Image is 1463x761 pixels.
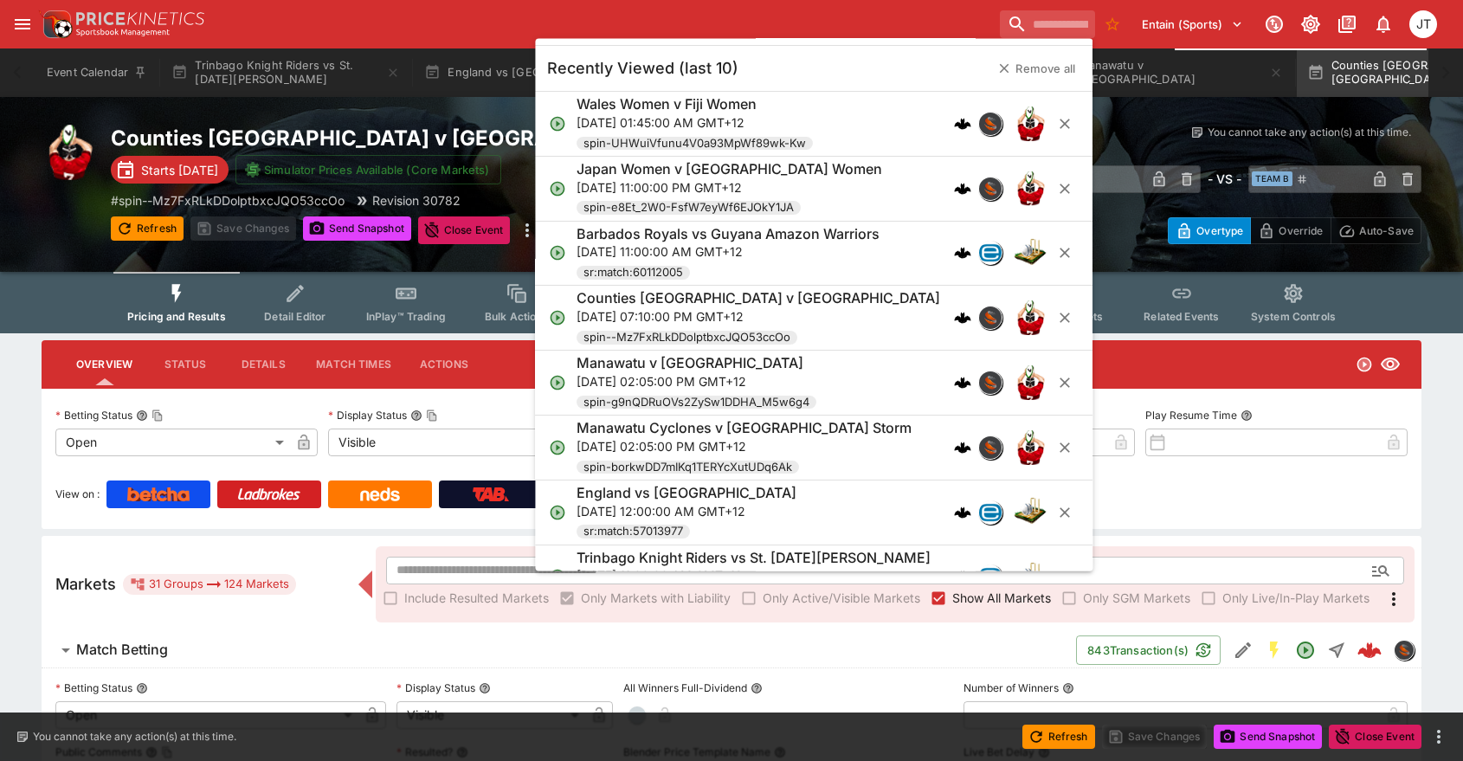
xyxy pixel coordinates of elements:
h6: Manawatu Cyclones v [GEOGRAPHIC_DATA] Storm [577,419,912,437]
div: sportingsolutions [978,371,1002,396]
h5: Markets [55,574,116,594]
p: Copy To Clipboard [111,191,345,210]
div: cerberus [954,569,971,586]
img: Betcha [127,487,190,501]
label: View on : [55,480,100,508]
h6: - VS - [1208,170,1241,188]
div: sportingsolutions [978,112,1002,136]
img: Sportsbook Management [76,29,170,36]
p: You cannot take any action(s) at this time. [1208,125,1411,140]
span: Bulk Actions [485,310,549,323]
img: rugby_union.png [1013,171,1047,206]
button: Betting StatusCopy To Clipboard [136,410,148,422]
h6: Japan Women v [GEOGRAPHIC_DATA] Women [577,160,882,178]
img: logo-cerberus.svg [954,115,971,132]
span: spin-borkwDD7mIKq1TERYcXutUDq6Ak [577,459,799,476]
div: cerberus [954,504,971,521]
button: Toggle light/dark mode [1295,9,1326,40]
img: PriceKinetics [76,12,204,25]
img: rugby_union.png [1013,106,1047,141]
p: Display Status [396,680,475,695]
img: betradar.png [979,501,1002,524]
p: Play Resume Time [1145,408,1237,422]
img: PriceKinetics Logo [38,7,73,42]
img: logo-cerberus.svg [954,245,971,262]
button: Refresh [1022,725,1095,749]
p: Overtype [1196,222,1243,240]
p: [DATE] 11:00:00 PM GMT+12 [577,178,882,197]
img: sportingsolutions.jpeg [979,113,1002,135]
h6: Trinbago Knight Riders vs St. [DATE][PERSON_NAME] [577,549,931,567]
img: cricket.png [1013,495,1047,530]
button: Copy To Clipboard [151,410,164,422]
div: cerberus [954,310,971,327]
span: spin--Mz7FxRLkDDolptbxcJQO53ccOo [577,330,797,347]
img: TabNZ [473,487,509,501]
h6: Counties [GEOGRAPHIC_DATA] v [GEOGRAPHIC_DATA] [577,290,940,308]
button: Betting Status [136,682,148,694]
h2: Copy To Clipboard [111,125,766,152]
button: 843Transaction(s) [1076,635,1221,665]
input: search [1000,10,1095,38]
button: Notifications [1368,9,1399,40]
div: Joshua Thomson [1409,10,1437,38]
button: Trinbago Knight Riders vs St. [DATE][PERSON_NAME] [161,48,410,97]
button: Joshua Thomson [1404,5,1442,43]
svg: Open [549,504,566,521]
div: sportingsolutions [1394,640,1415,661]
p: [DATE] 11:00:00 AM GMT+12 [577,567,931,585]
img: cricket.png [1013,236,1047,271]
div: Event type filters [113,272,1350,333]
button: Display Status [479,682,491,694]
span: Team B [1252,171,1292,186]
img: rugby_union.png [1013,430,1047,465]
p: Betting Status [55,408,132,422]
button: Details [224,344,302,385]
svg: Open [549,245,566,262]
button: Refresh [111,216,184,241]
span: Show All Markets [952,589,1051,607]
span: spin-e8Et_2W0-FsfW7eyWf6EJOkY1JA [577,200,801,217]
img: betradar.png [979,242,1002,265]
div: Start From [1168,217,1421,244]
button: Simulator Prices Available (Core Markets) [235,155,501,184]
div: sportingsolutions [978,177,1002,201]
div: betradar [978,565,1002,590]
span: spin-UHWuiVfunu4V0a93MpWf89wk-Kw [577,135,813,152]
span: Only Markets with Liability [581,589,731,607]
img: sportingsolutions [1395,641,1414,660]
button: more [1428,726,1449,747]
span: Pricing and Results [127,310,226,323]
svg: Open [549,569,566,586]
svg: Open [549,375,566,392]
button: Status [146,344,224,385]
h5: Recently Viewed (last 10) [547,59,738,79]
button: Documentation [1331,9,1363,40]
button: Close Event [418,216,511,244]
button: England vs [GEOGRAPHIC_DATA] [414,48,659,97]
svg: Open [1356,356,1373,373]
button: Match Betting [42,633,1076,667]
div: Open [55,429,290,456]
button: Straight [1321,635,1352,666]
span: Related Events [1144,310,1219,323]
button: Overtype [1168,217,1251,244]
span: Detail Editor [264,310,325,323]
button: Open [1365,555,1396,586]
svg: Open [549,115,566,132]
img: Neds [360,487,399,501]
div: cerberus [954,375,971,392]
button: No Bookmarks [1099,10,1126,38]
p: Starts [DATE] [141,161,218,179]
p: All Winners Full-Dividend [623,680,747,695]
div: cerberus [954,180,971,197]
h6: England vs [GEOGRAPHIC_DATA] [577,484,796,502]
button: Display StatusCopy To Clipboard [410,410,422,422]
button: Copy To Clipboard [426,410,438,422]
img: sportingsolutions.jpeg [979,177,1002,200]
p: [DATE] 01:45:00 AM GMT+12 [577,113,813,132]
div: cerberus [954,115,971,132]
p: [DATE] 02:05:00 PM GMT+12 [577,372,816,390]
button: SGM Enabled [1259,635,1290,666]
p: [DATE] 11:00:00 AM GMT+12 [577,243,880,261]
